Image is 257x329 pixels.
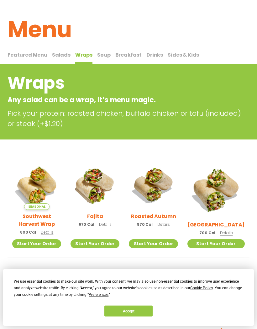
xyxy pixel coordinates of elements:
h2: Fajita [87,212,103,220]
span: Cookie Policy [190,286,213,290]
p: Any salad can be a wrap, it’s menu magic. [8,95,199,105]
span: Details [99,222,112,227]
a: Start Your Order [71,239,119,248]
span: 800 Cal [20,230,36,235]
span: Details [220,230,233,235]
span: Sides & Kids [168,51,199,58]
span: Wraps [75,51,92,58]
h2: [GEOGRAPHIC_DATA] [187,221,245,229]
img: Product photo for Buffalo Chicken Wrap [12,267,61,316]
img: Product photo for Greek Wrap [187,267,245,324]
span: Breakfast [115,51,142,58]
span: Details [41,230,53,235]
div: Cookie Consent Prompt [3,269,254,326]
img: Product photo for Roasted Autumn Wrap [129,161,178,210]
img: Product photo for Caesar Wrap [71,267,119,316]
span: Details [157,222,170,227]
span: Salads [52,51,71,58]
h1: Menu [8,13,249,46]
img: Product photo for BBQ Ranch Wrap [187,161,245,218]
span: Seasonal [24,203,50,210]
p: Pick your protein: roasted chicken, buffalo chicken or tofu (included) or steak (+$1.20) [8,108,249,129]
span: Preferences [89,292,108,297]
img: Product photo for Southwest Harvest Wrap [12,161,61,210]
span: Drinks [146,51,163,58]
img: Product photo for Fajita Wrap [71,161,119,210]
a: Start Your Order [187,239,245,248]
h2: Southwest Harvest Wrap [12,212,61,228]
div: Tabbed content [8,49,249,64]
img: Product photo for Cobb Wrap [129,267,178,316]
h2: Wraps [8,70,199,96]
span: Featured Menu [8,51,47,58]
span: 670 Cal [79,222,94,227]
span: Soup [97,51,110,58]
div: We use essential cookies to make our site work. With your consent, we may also use non-essential ... [14,278,243,298]
h2: Roasted Autumn [131,212,176,220]
a: Start Your Order [12,239,61,248]
span: 700 Cal [199,230,215,236]
button: Accept [104,306,153,316]
a: Start Your Order [129,239,178,248]
span: 870 Cal [137,222,153,227]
